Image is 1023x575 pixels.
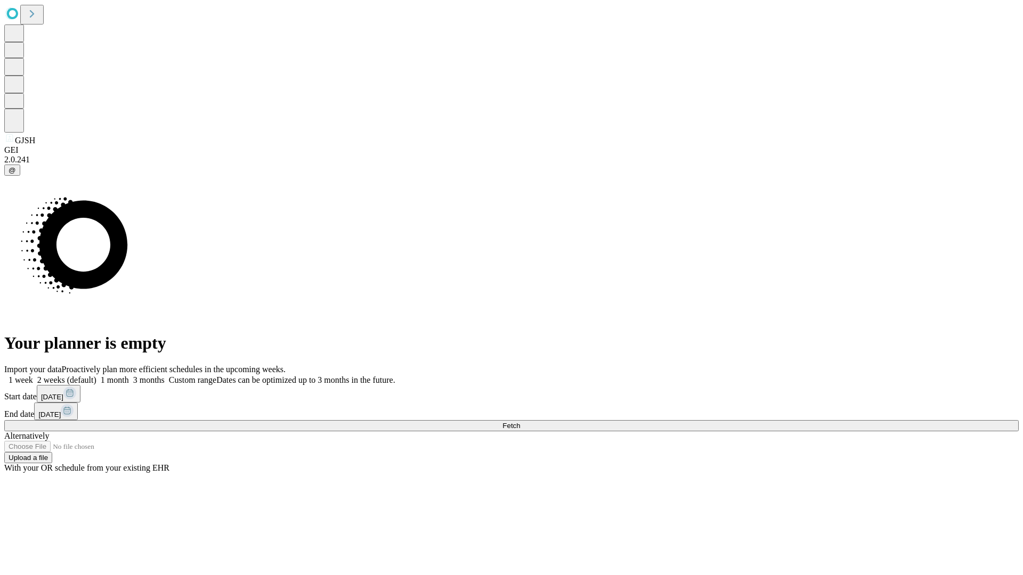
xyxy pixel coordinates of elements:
span: 1 month [101,375,129,384]
span: Alternatively [4,431,49,440]
span: @ [9,166,16,174]
div: End date [4,402,1019,420]
div: GEI [4,145,1019,155]
span: GJSH [15,136,35,145]
span: [DATE] [38,410,61,418]
span: 3 months [133,375,165,384]
div: Start date [4,385,1019,402]
span: Custom range [169,375,216,384]
button: Upload a file [4,452,52,463]
span: [DATE] [41,393,63,401]
span: 2 weeks (default) [37,375,96,384]
span: With your OR schedule from your existing EHR [4,463,169,472]
div: 2.0.241 [4,155,1019,165]
span: Dates can be optimized up to 3 months in the future. [216,375,395,384]
span: Import your data [4,365,62,374]
button: [DATE] [37,385,80,402]
span: Proactively plan more efficient schedules in the upcoming weeks. [62,365,286,374]
h1: Your planner is empty [4,333,1019,353]
span: Fetch [502,422,520,430]
button: @ [4,165,20,176]
button: [DATE] [34,402,78,420]
button: Fetch [4,420,1019,431]
span: 1 week [9,375,33,384]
